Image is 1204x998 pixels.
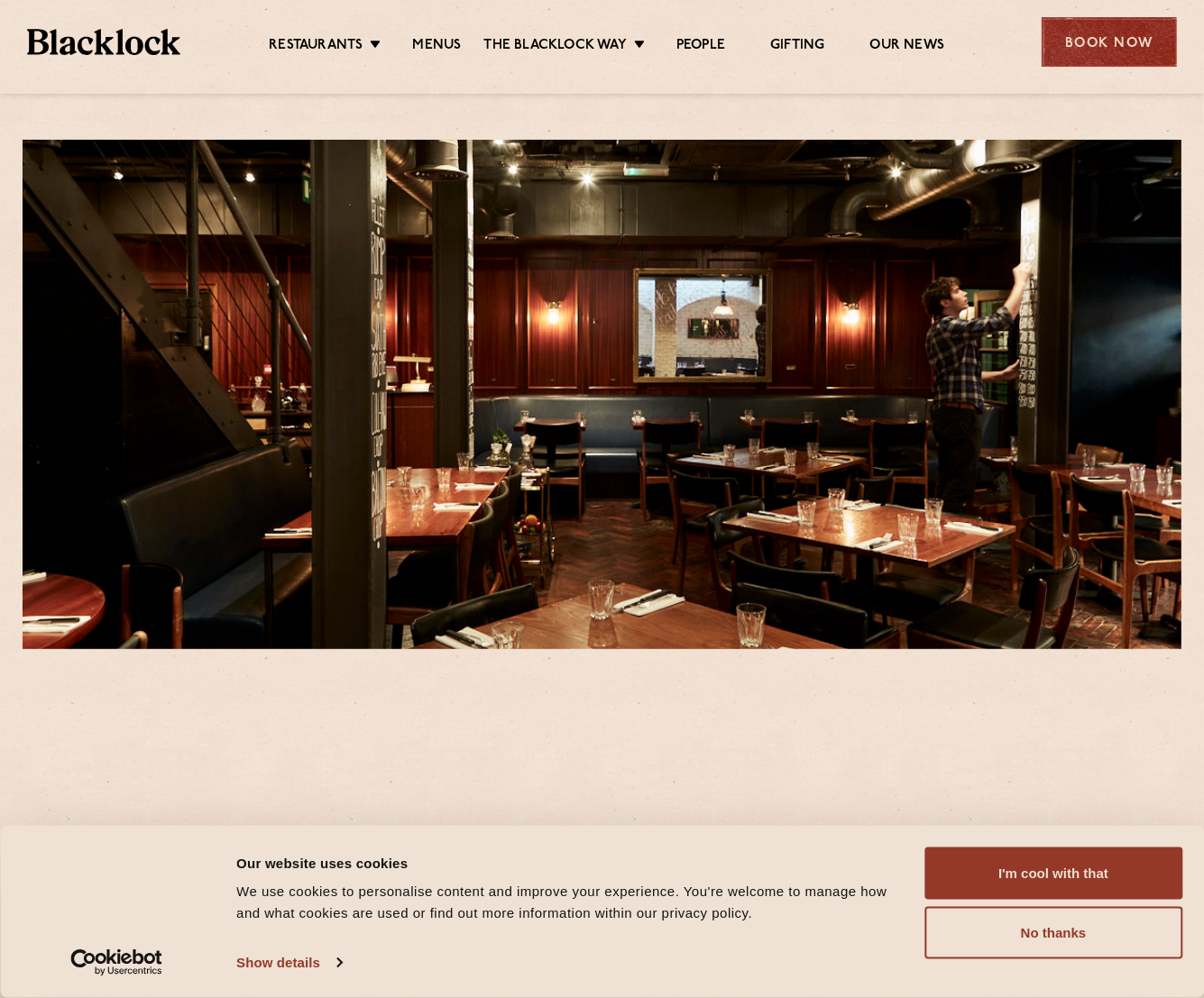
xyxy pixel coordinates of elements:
[870,37,945,57] a: Our News
[236,881,904,924] div: We use cookies to personalise content and improve your experience. You're welcome to manage how a...
[676,37,725,57] a: People
[236,949,341,976] a: Show details
[269,37,363,57] a: Restaurants
[770,37,824,57] a: Gifting
[27,29,180,55] img: BL_Textured_Logo-footer-cropped.svg
[412,37,461,57] a: Menus
[924,847,1182,900] button: I'm cool with that
[483,37,626,57] a: The Blacklock Way
[1042,17,1177,67] div: Book Now
[236,852,904,874] div: Our website uses cookies
[38,949,196,976] a: Usercentrics Cookiebot - opens in a new window
[924,907,1182,959] button: No thanks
